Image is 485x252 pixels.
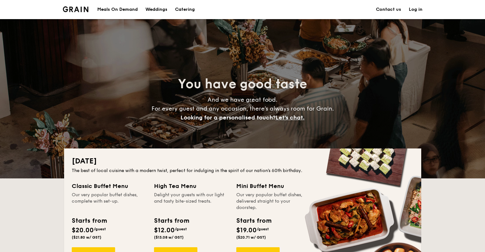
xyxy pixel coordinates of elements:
[154,235,184,240] span: ($13.08 w/ GST)
[154,182,229,191] div: High Tea Menu
[236,227,257,234] span: $19.00
[236,216,271,226] div: Starts from
[276,114,305,121] span: Let's chat.
[72,168,414,174] div: The best of local cuisine with a modern twist, perfect for indulging in the spirit of our nation’...
[94,227,106,231] span: /guest
[175,227,187,231] span: /guest
[236,182,311,191] div: Mini Buffet Menu
[72,216,107,226] div: Starts from
[178,76,307,92] span: You have good taste
[236,235,266,240] span: ($20.71 w/ GST)
[151,96,334,121] span: And we have great food. For every guest and any occasion, there’s always room for Grain.
[72,235,101,240] span: ($21.80 w/ GST)
[72,227,94,234] span: $20.00
[63,6,89,12] img: Grain
[257,227,269,231] span: /guest
[236,192,311,211] div: Our very popular buffet dishes, delivered straight to your doorstep.
[72,192,146,211] div: Our very popular buffet dishes, complete with set-up.
[63,6,89,12] a: Logotype
[154,216,189,226] div: Starts from
[154,192,229,211] div: Delight your guests with our light and tasty bite-sized treats.
[72,156,414,166] h2: [DATE]
[72,182,146,191] div: Classic Buffet Menu
[154,227,175,234] span: $12.00
[180,114,276,121] span: Looking for a personalised touch?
